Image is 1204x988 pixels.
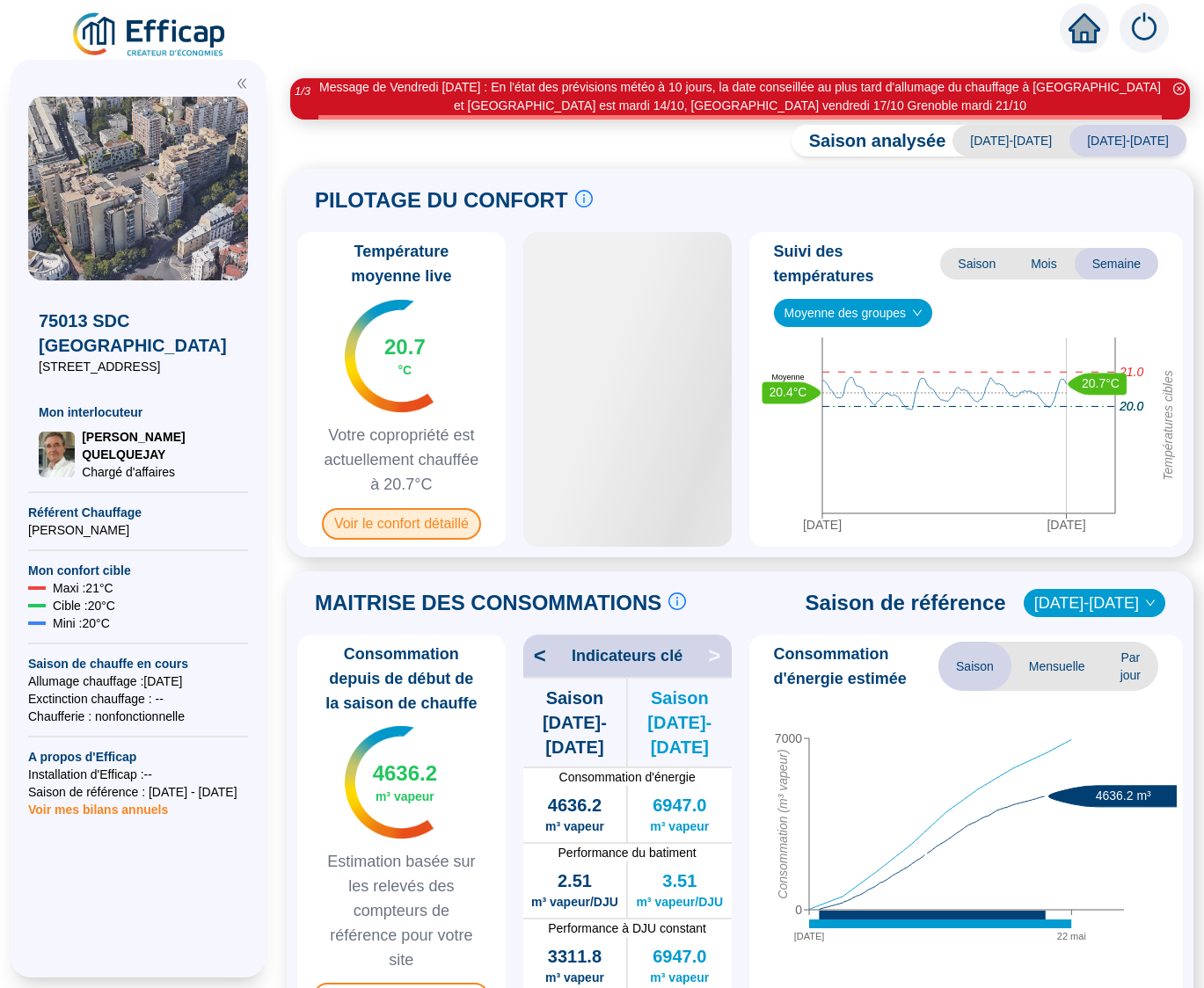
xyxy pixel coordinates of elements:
[1120,4,1169,53] img: alerts
[28,655,248,672] span: Saison de chauffe en cours
[28,521,248,539] span: [PERSON_NAME]
[304,642,499,716] span: Consommation depuis de début de la saison de chauffe
[304,239,499,288] span: Température moyenne live
[650,817,709,835] span: m³ vapeur
[523,919,732,937] span: Performance à DJU constant
[1069,12,1100,44] span: home
[1034,590,1155,616] span: 2018-2019
[531,893,618,911] span: m³ vapeur/DJU
[769,385,806,399] text: 20.4°C
[523,768,732,786] span: Consommation d'énergie
[28,783,248,801] span: Saison de référence : [DATE] - [DATE]
[774,731,801,745] tspan: 7000
[53,579,113,597] span: Maxi : 21 °C
[376,788,434,805] span: m³ vapeur
[708,642,731,670] span: >
[236,77,248,90] span: double-left
[558,868,592,893] span: 2.51
[668,592,686,610] span: info-circle
[545,969,604,986] span: m³ vapeur
[1013,248,1075,280] span: Mois
[523,686,626,759] span: Saison [DATE]-[DATE]
[1119,365,1143,379] tspan: 21.0
[345,300,434,412] img: indicateur températures
[1069,125,1186,156] span: [DATE]-[DATE]
[806,589,1006,617] span: Saison de référence
[82,428,237,463] span: [PERSON_NAME] QUELQUEJAY
[802,518,841,532] tspan: [DATE]
[793,931,824,941] tspan: [DATE]
[39,403,237,421] span: Mon interlocuteur
[345,726,434,839] img: indicateur températures
[775,749,789,898] tspan: Consommation (m³ vapeur)
[940,248,1013,280] span: Saison
[548,793,602,817] span: 4636.2
[28,792,168,817] span: Voir mes bilans annuels
[912,308,923,318] span: down
[653,793,706,817] span: 6947.0
[795,903,802,917] tspan: 0
[295,84,310,98] i: 1 / 3
[39,432,75,477] img: Chargé d'affaires
[28,672,248,690] span: Allumage chauffage : [DATE]
[774,239,941,288] span: Suivi des températures
[662,868,697,893] span: 3.51
[792,128,946,153] span: Saison analysée
[70,11,230,60] img: efficap energie logo
[548,944,602,969] span: 3311.8
[650,969,709,986] span: m³ vapeur
[938,642,1011,691] span: Saison
[653,944,706,969] span: 6947.0
[774,642,939,691] span: Consommation d'énergie estimée
[1160,370,1174,481] tspan: Températures cibles
[575,190,593,207] span: info-circle
[322,508,481,540] span: Voir le confort détaillé
[318,78,1162,115] div: Message de Vendredi [DATE] : En l'état des prévisions météo à 10 jours, la date conseillée au plu...
[636,893,723,911] span: m³ vapeur/DJU
[1011,642,1103,691] span: Mensuelle
[1173,83,1186,95] span: close-circle
[952,125,1069,156] span: [DATE]-[DATE]
[1103,642,1158,691] span: Par jour
[1095,788,1150,803] text: 4636.2 m³
[1075,248,1158,280] span: Semaine
[384,333,426,361] span: 20.7
[628,686,731,759] span: Saison [DATE]-[DATE]
[53,614,110,632] span: Mini : 20 °C
[545,817,604,835] span: m³ vapeur
[1145,598,1156,608] span: down
[39,358,237,375] span: [STREET_ADDRESS]
[28,766,248,783] span: Installation d'Efficap : --
[304,849,499,972] span: Estimation basée sur les relevés des compteurs de référence pour votre site
[398,361,412,379] span: °C
[315,589,661,617] span: MAITRISE DES CONSOMMATIONS
[1119,399,1143,413] tspan: 20.0
[572,643,682,668] span: Indicateurs clé
[1047,518,1085,532] tspan: [DATE]
[28,690,248,708] span: Exctinction chauffage : --
[28,748,248,766] span: A propos d'Efficap
[82,463,237,481] span: Chargé d'affaires
[53,597,115,614] span: Cible : 20 °C
[1056,931,1085,941] tspan: 22 mai
[523,642,546,670] span: <
[304,423,499,497] span: Votre copropriété est actuellement chauffée à 20.7°C
[523,844,732,861] span: Performance du batiment
[28,504,248,521] span: Référent Chauffage
[39,309,237,358] span: 75013 SDC [GEOGRAPHIC_DATA]
[28,708,248,725] span: Chaufferie : non fonctionnelle
[771,373,804,381] text: Moyenne
[784,300,923,326] span: Moyenne des groupes
[1082,376,1120,390] text: 20.7°C
[28,562,248,579] span: Mon confort cible
[373,759,437,788] span: 4636.2
[315,186,568,214] span: PILOTAGE DU CONFORT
